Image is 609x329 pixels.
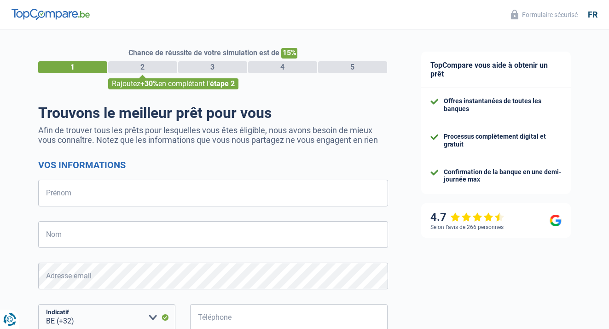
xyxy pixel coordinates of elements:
span: Chance de réussite de votre simulation est de [128,48,279,57]
div: Selon l’avis de 266 personnes [430,224,504,230]
img: TopCompare Logo [12,9,90,20]
h2: Vos informations [38,159,388,170]
span: 15% [281,48,297,59]
button: Formulaire sécurisé [505,7,583,22]
div: TopCompare vous aide à obtenir un prêt [421,52,571,88]
div: 5 [318,61,387,73]
div: Processus complètement digital et gratuit [444,133,562,148]
div: 4 [248,61,317,73]
span: étape 2 [210,79,235,88]
div: fr [588,10,597,20]
div: 4.7 [430,211,505,224]
div: Rajoutez en complétant l' [108,78,238,89]
div: 3 [178,61,247,73]
span: +30% [140,79,158,88]
div: 1 [38,61,107,73]
h1: Trouvons le meilleur prêt pour vous [38,104,388,122]
div: Offres instantanées de toutes les banques [444,97,562,113]
p: Afin de trouver tous les prêts pour lesquelles vous êtes éligible, nous avons besoin de mieux vou... [38,125,388,145]
div: Confirmation de la banque en une demi-journée max [444,168,562,184]
div: 2 [108,61,177,73]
